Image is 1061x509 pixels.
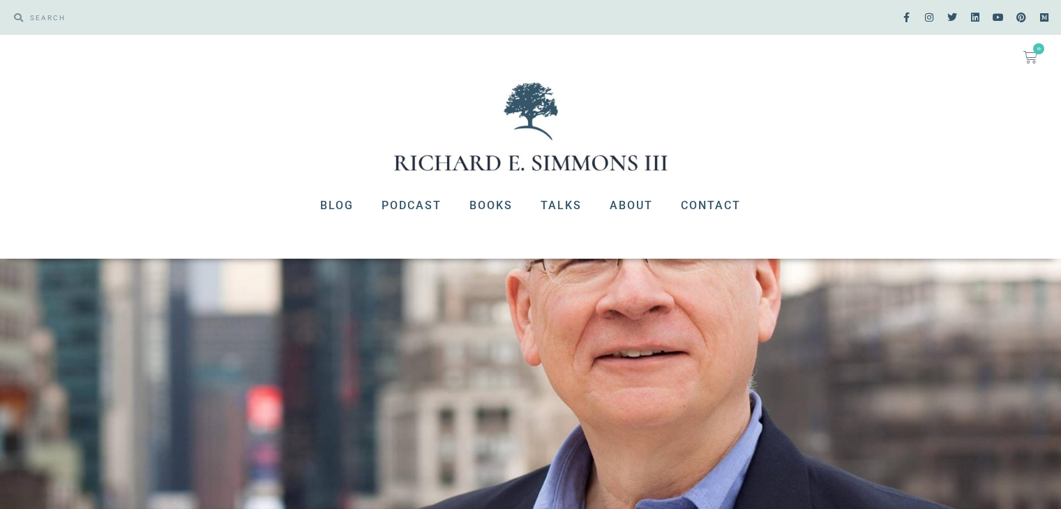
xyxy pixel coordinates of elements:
a: Podcast [368,188,456,224]
input: SEARCH [23,7,524,28]
span: 0 [1033,43,1044,54]
a: Blog [306,188,368,224]
a: Talks [527,188,596,224]
a: Contact [667,188,755,224]
a: Books [456,188,527,224]
a: About [596,188,667,224]
a: 0 [1007,42,1054,73]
